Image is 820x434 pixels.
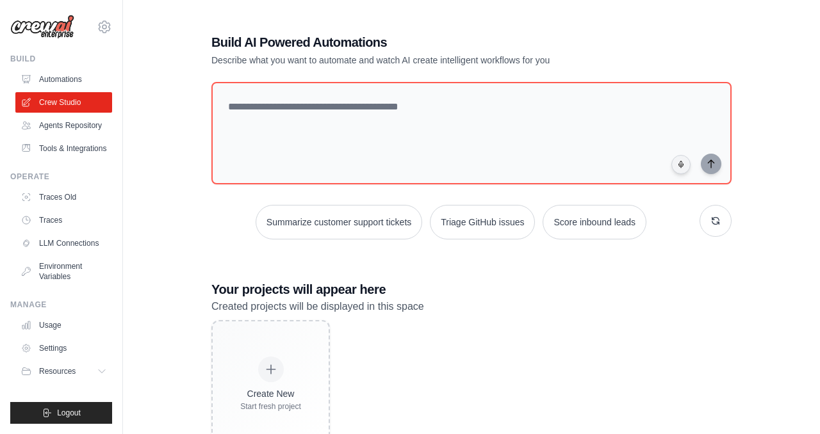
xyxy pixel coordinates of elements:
a: LLM Connections [15,233,112,253]
div: Build [10,54,112,64]
button: Click to speak your automation idea [671,155,691,174]
button: Get new suggestions [700,205,732,237]
button: Resources [15,361,112,382]
button: Summarize customer support tickets [256,205,422,239]
a: Settings [15,338,112,358]
a: Traces Old [15,187,112,207]
h3: Your projects will appear here [211,280,732,298]
button: Triage GitHub issues [430,205,535,239]
img: Logo [10,15,74,39]
span: Resources [39,366,76,376]
a: Crew Studio [15,92,112,113]
a: Automations [15,69,112,90]
div: Start fresh project [240,401,301,412]
p: Created projects will be displayed in this space [211,298,732,315]
div: Operate [10,172,112,182]
span: Logout [57,408,81,418]
h1: Build AI Powered Automations [211,33,642,51]
a: Usage [15,315,112,335]
div: Create New [240,387,301,400]
a: Traces [15,210,112,230]
a: Tools & Integrations [15,138,112,159]
p: Describe what you want to automate and watch AI create intelligent workflows for you [211,54,642,67]
div: Manage [10,300,112,310]
button: Logout [10,402,112,424]
a: Environment Variables [15,256,112,287]
button: Score inbound leads [543,205,646,239]
a: Agents Repository [15,115,112,136]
